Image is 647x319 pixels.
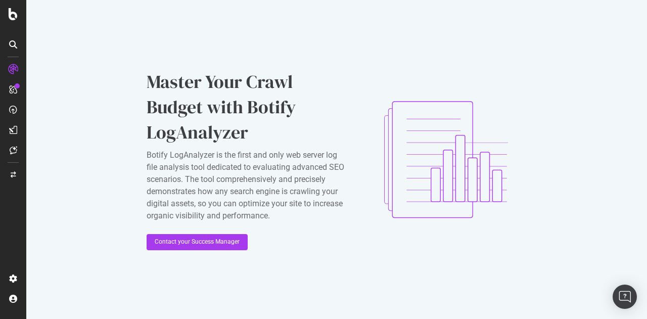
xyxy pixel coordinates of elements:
div: Open Intercom Messenger [613,285,637,309]
div: Master Your Crawl Budget with Botify LogAnalyzer [147,69,349,145]
button: Contact your Success Manager [147,234,248,250]
div: Botify LogAnalyzer is the first and only web server log file analysis tool dedicated to evaluatin... [147,149,349,222]
img: ClxWCziB.png [365,79,527,241]
div: Contact your Success Manager [155,238,240,246]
